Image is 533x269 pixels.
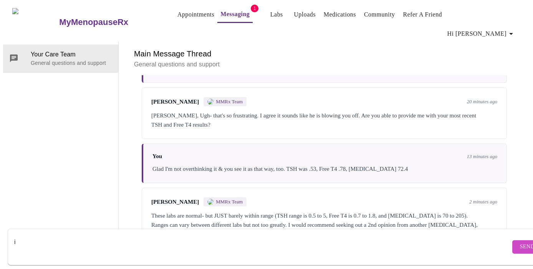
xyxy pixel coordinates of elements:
button: Refer a Friend [400,7,445,22]
button: Hi [PERSON_NAME] [444,26,519,41]
img: MyMenopauseRx Logo [12,8,58,37]
a: Appointments [177,9,214,20]
span: 13 minutes ago [467,153,497,160]
a: Labs [270,9,283,20]
button: Labs [264,7,289,22]
div: Glad I'm not overthinking it & you see it as that way, too. TSH was .53, Free T4 .78, [MEDICAL_DA... [152,164,497,173]
div: These labs are normal- but JUST barely within range (TSH range is 0.5 to 5, Free T4 is 0.7 to 1.8... [151,211,497,239]
div: Your Care TeamGeneral questions and support [3,45,118,72]
textarea: Send a message about your appointment [14,234,510,259]
span: 1 [251,5,258,12]
a: Medications [324,9,356,20]
button: Community [361,7,398,22]
img: MMRX [207,199,214,205]
span: You [152,153,162,160]
a: Refer a Friend [403,9,442,20]
span: [PERSON_NAME] [151,99,199,105]
h3: MyMenopauseRx [59,17,128,27]
span: MMRx Team [216,199,243,205]
p: General questions and support [31,59,112,67]
a: MyMenopauseRx [58,9,159,36]
span: Your Care Team [31,50,112,59]
span: 2 minutes ago [469,199,497,205]
a: Messaging [220,9,250,20]
a: Uploads [294,9,316,20]
button: Messaging [217,7,253,23]
button: Medications [321,7,359,22]
span: Hi [PERSON_NAME] [447,28,516,39]
span: MMRx Team [216,99,243,105]
a: Community [364,9,395,20]
button: Appointments [174,7,217,22]
button: Uploads [291,7,319,22]
span: [PERSON_NAME] [151,199,199,205]
img: MMRX [207,99,214,105]
h6: Main Message Thread [134,48,515,60]
p: General questions and support [134,60,515,69]
div: [PERSON_NAME], Ugh- that's so frustrating. I agree it sounds like he is blowing you off. Are you ... [151,111,497,129]
span: 20 minutes ago [467,99,497,105]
